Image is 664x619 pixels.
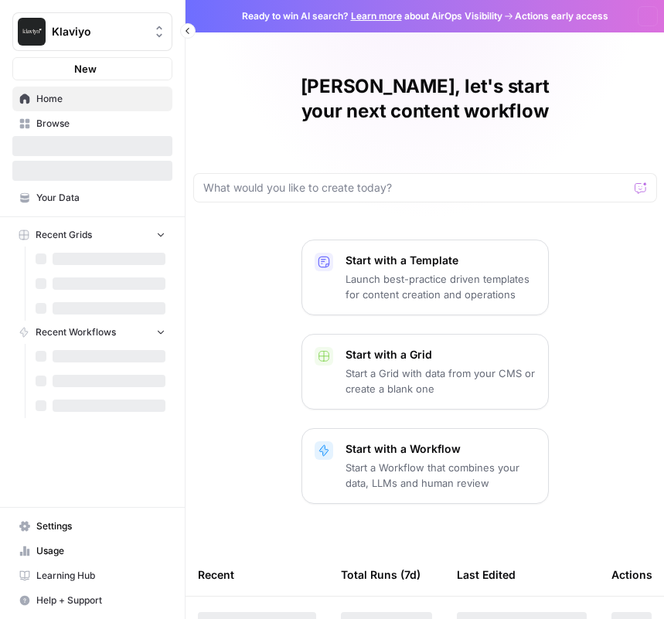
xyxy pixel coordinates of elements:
a: Learn more [351,10,402,22]
p: Start a Grid with data from your CMS or create a blank one [346,366,536,396]
span: Learning Hub [36,569,165,583]
div: Total Runs (7d) [341,553,421,596]
a: Learning Hub [12,563,172,588]
span: Your Data [36,191,165,205]
input: What would you like to create today? [203,180,628,196]
p: Start with a Grid [346,347,536,362]
a: Home [12,87,172,111]
span: Home [36,92,165,106]
span: Usage [36,544,165,558]
div: Actions [611,553,652,596]
button: Workspace: Klaviyo [12,12,172,51]
div: Recent [198,553,316,596]
span: Ready to win AI search? about AirOps Visibility [242,9,502,23]
span: Actions early access [515,9,608,23]
span: Recent Workflows [36,325,116,339]
h1: [PERSON_NAME], let's start your next content workflow [193,74,657,124]
p: Start with a Template [346,253,536,268]
button: Help + Support [12,588,172,613]
img: Klaviyo Logo [18,18,46,46]
p: Start a Workflow that combines your data, LLMs and human review [346,460,536,491]
a: Settings [12,514,172,539]
button: Start with a WorkflowStart a Workflow that combines your data, LLMs and human review [301,428,549,504]
button: Start with a TemplateLaunch best-practice driven templates for content creation and operations [301,240,549,315]
button: Recent Workflows [12,321,172,344]
a: Your Data [12,185,172,210]
span: Recent Grids [36,228,92,242]
button: Start with a GridStart a Grid with data from your CMS or create a blank one [301,334,549,410]
span: Settings [36,519,165,533]
a: Browse [12,111,172,136]
span: Klaviyo [52,24,145,39]
span: New [74,61,97,77]
span: Browse [36,117,165,131]
p: Launch best-practice driven templates for content creation and operations [346,271,536,302]
button: New [12,57,172,80]
p: Start with a Workflow [346,441,536,457]
a: Usage [12,539,172,563]
div: Last Edited [457,553,516,596]
button: Recent Grids [12,223,172,247]
span: Help + Support [36,593,165,607]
